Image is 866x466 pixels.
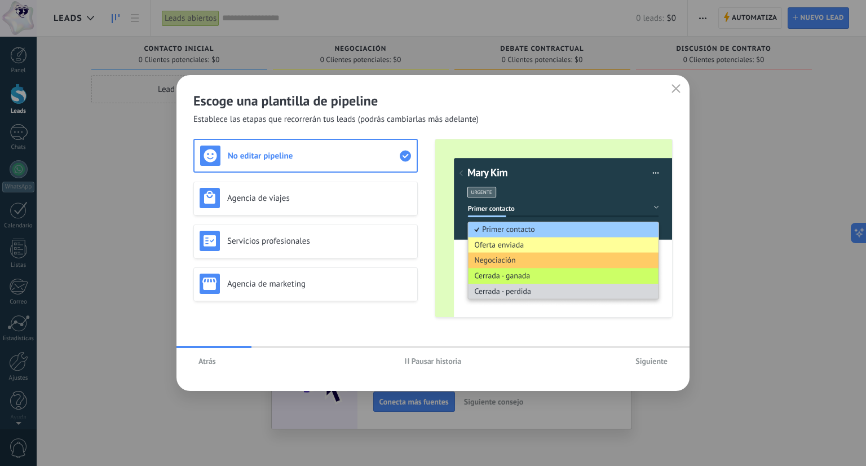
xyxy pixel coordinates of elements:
[228,151,400,161] h3: No editar pipeline
[193,92,673,109] h2: Escoge una plantilla de pipeline
[400,353,467,370] button: Pausar historia
[635,357,668,365] span: Siguiente
[193,114,479,125] span: Establece las etapas que recorrerán tus leads (podrás cambiarlas más adelante)
[227,279,412,289] h3: Agencia de marketing
[412,357,462,365] span: Pausar historia
[630,353,673,370] button: Siguiente
[193,353,221,370] button: Atrás
[227,236,412,247] h3: Servicios profesionales
[198,357,216,365] span: Atrás
[227,193,412,204] h3: Agencia de viajes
